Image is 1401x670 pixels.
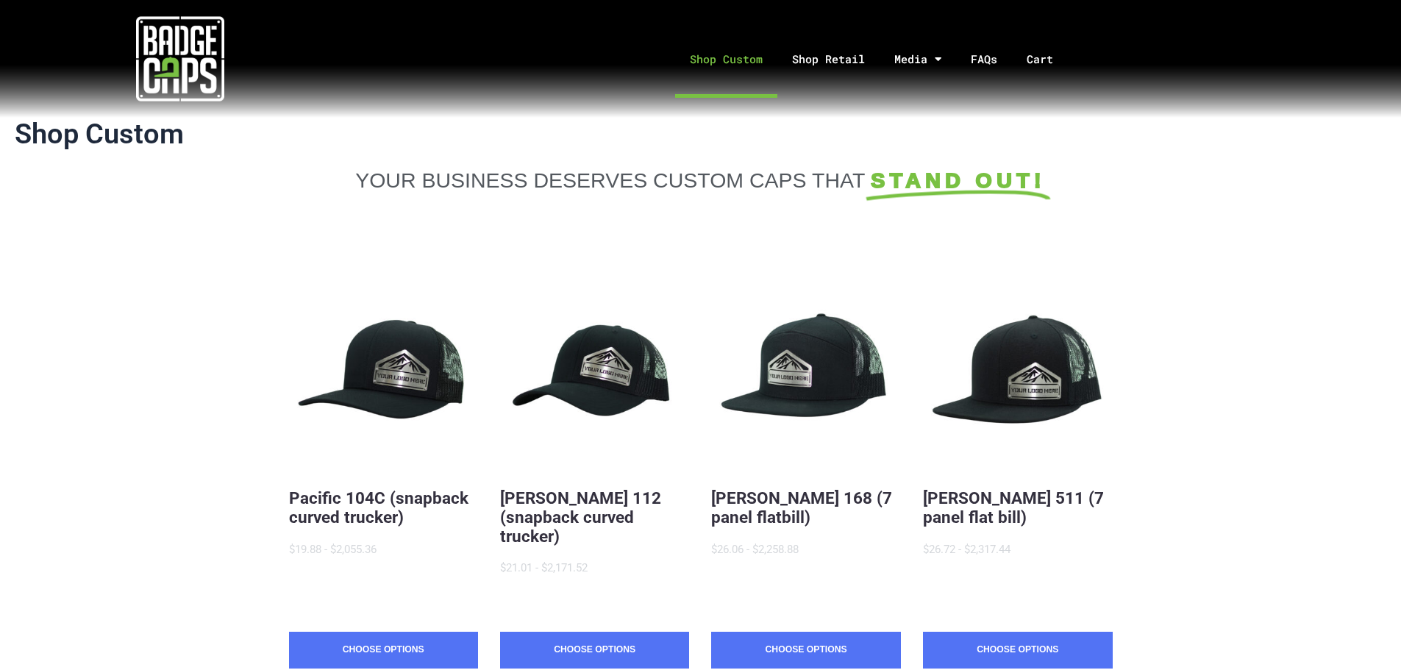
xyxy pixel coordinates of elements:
span: $21.01 - $2,171.52 [500,561,588,574]
a: Choose Options [289,632,478,669]
h1: Shop Custom [15,118,1386,152]
a: Choose Options [923,632,1112,669]
a: FAQs [956,21,1012,98]
button: BadgeCaps - Richardson 168 [711,281,900,470]
a: [PERSON_NAME] 511 (7 panel flat bill) [923,488,1104,527]
a: [PERSON_NAME] 112 (snapback curved trucker) [500,488,661,546]
nav: Menu [360,21,1401,98]
a: Media [880,21,956,98]
a: Shop Custom [675,21,777,98]
button: BadgeCaps - Pacific 104C [289,281,478,470]
span: $26.06 - $2,258.88 [711,543,799,556]
a: [PERSON_NAME] 168 (7 panel flatbill) [711,488,892,527]
button: BadgeCaps - Richardson 112 [500,281,689,470]
img: badgecaps white logo with green acccent [136,15,224,103]
a: Choose Options [711,632,900,669]
a: Shop Retail [777,21,880,98]
a: YOUR BUSINESS DESERVES CUSTOM CAPS THAT STAND OUT! [289,168,1113,193]
span: $26.72 - $2,317.44 [923,543,1010,556]
span: $19.88 - $2,055.36 [289,543,377,556]
a: Pacific 104C (snapback curved trucker) [289,488,468,527]
a: Choose Options [500,632,689,669]
button: BadgeCaps - Richardson 511 [923,281,1112,470]
a: Cart [1012,21,1086,98]
span: YOUR BUSINESS DESERVES CUSTOM CAPS THAT [355,168,865,192]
